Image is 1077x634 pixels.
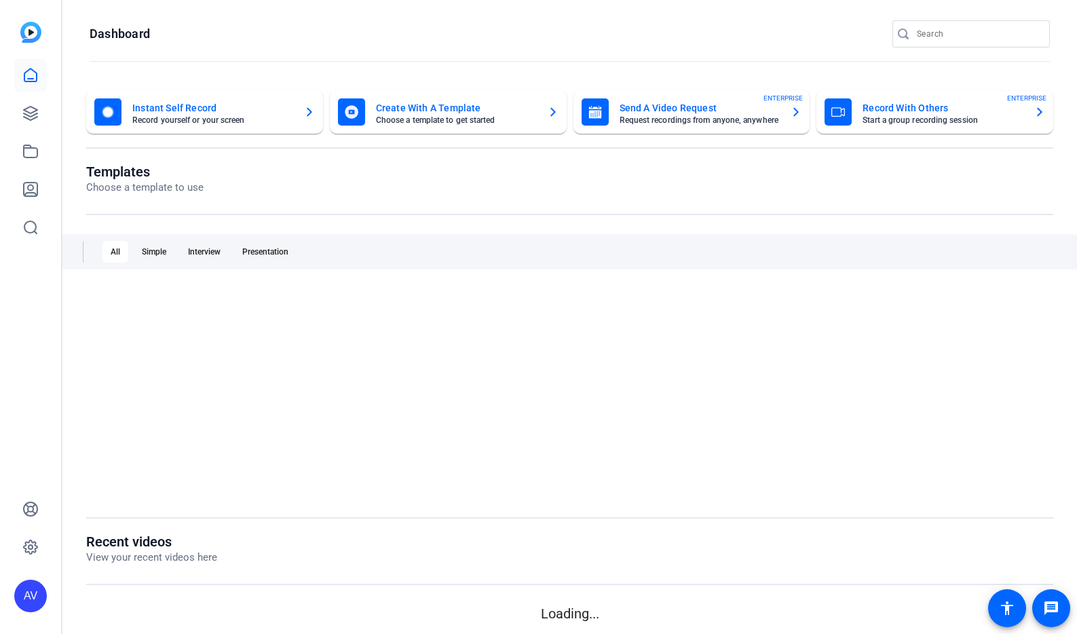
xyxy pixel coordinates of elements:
button: Create With A TemplateChoose a template to get started [330,90,567,134]
div: Interview [180,241,229,263]
h1: Recent videos [86,534,217,550]
button: Instant Self RecordRecord yourself or your screen [86,90,323,134]
div: Presentation [234,241,297,263]
span: ENTERPRISE [1007,93,1046,103]
input: Search [917,26,1039,42]
mat-icon: accessibility [999,600,1015,616]
p: Choose a template to use [86,180,204,195]
h1: Templates [86,164,204,180]
mat-card-title: Send A Video Request [620,100,780,116]
mat-card-subtitle: Record yourself or your screen [132,116,293,124]
button: Send A Video RequestRequest recordings from anyone, anywhereENTERPRISE [573,90,810,134]
h1: Dashboard [90,26,150,42]
div: AV [14,580,47,612]
mat-card-subtitle: Request recordings from anyone, anywhere [620,116,780,124]
span: ENTERPRISE [763,93,803,103]
button: Record With OthersStart a group recording sessionENTERPRISE [816,90,1053,134]
mat-card-subtitle: Choose a template to get started [376,116,537,124]
div: Simple [134,241,174,263]
mat-icon: message [1043,600,1059,616]
mat-card-title: Record With Others [863,100,1023,116]
div: All [102,241,128,263]
mat-card-subtitle: Start a group recording session [863,116,1023,124]
mat-card-title: Instant Self Record [132,100,293,116]
mat-card-title: Create With A Template [376,100,537,116]
p: Loading... [86,603,1053,624]
img: blue-gradient.svg [20,22,41,43]
p: View your recent videos here [86,550,217,565]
